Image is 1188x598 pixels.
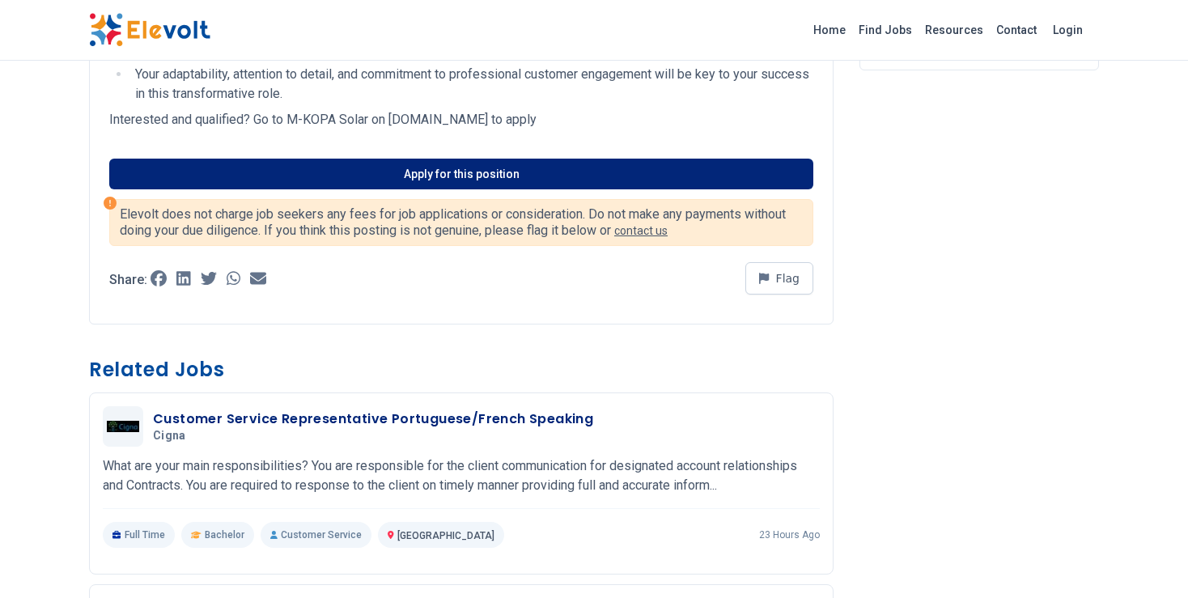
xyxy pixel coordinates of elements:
[103,406,820,548] a: CignaCustomer Service Representative Portuguese/French SpeakingCignaWhat are your main responsibi...
[103,456,820,495] p: What are your main responsibilities? You are responsible for the client communication for designa...
[103,522,175,548] p: Full Time
[1107,520,1188,598] iframe: Chat Widget
[109,110,813,129] p: Interested and qualified? Go to M-KOPA Solar on [DOMAIN_NAME] to apply
[614,224,668,237] a: contact us
[859,90,1099,575] iframe: Advertisement
[109,159,813,189] a: Apply for this position
[919,17,990,43] a: Resources
[261,522,371,548] p: Customer Service
[205,528,244,541] span: Bachelor
[745,262,813,295] button: Flag
[990,17,1043,43] a: Contact
[109,274,147,286] p: Share:
[120,206,803,239] p: Elevolt does not charge job seekers any fees for job applications or consideration. Do not make a...
[1043,14,1093,46] a: Login
[153,409,593,429] h3: Customer Service Representative Portuguese/French Speaking
[107,421,139,432] img: Cigna
[807,17,852,43] a: Home
[130,65,813,104] li: Your adaptability, attention to detail, and commitment to professional customer engagement will b...
[89,357,834,383] h3: Related Jobs
[89,13,210,47] img: Elevolt
[397,530,494,541] span: [GEOGRAPHIC_DATA]
[153,429,186,443] span: Cigna
[852,17,919,43] a: Find Jobs
[759,528,820,541] p: 23 hours ago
